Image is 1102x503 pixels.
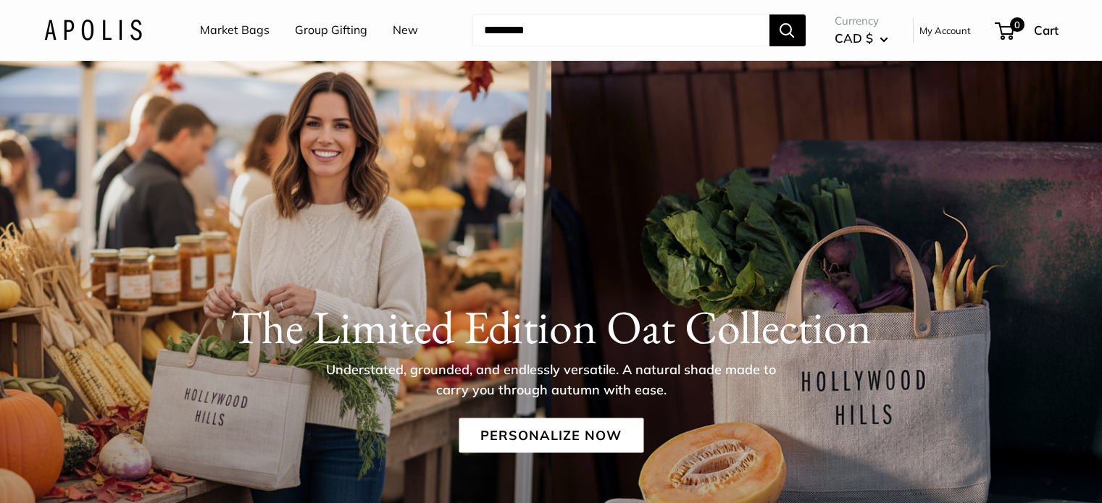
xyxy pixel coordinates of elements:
a: 0 Cart [996,19,1059,42]
a: My Account [919,22,971,39]
button: CAD $ [835,27,888,50]
span: Cart [1034,22,1059,38]
button: Search [769,14,806,46]
a: New [393,20,418,41]
a: Market Bags [200,20,270,41]
img: Apolis [44,20,142,41]
h1: The Limited Edition Oat Collection [44,299,1059,354]
span: CAD $ [835,30,873,46]
a: Group Gifting [295,20,367,41]
input: Search... [472,14,769,46]
span: Currency [835,11,888,31]
a: Personalize Now [459,418,643,452]
p: Understated, grounded, and endlessly versatile. A natural shade made to carry you through autumn ... [316,359,787,400]
span: 0 [1009,17,1024,32]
